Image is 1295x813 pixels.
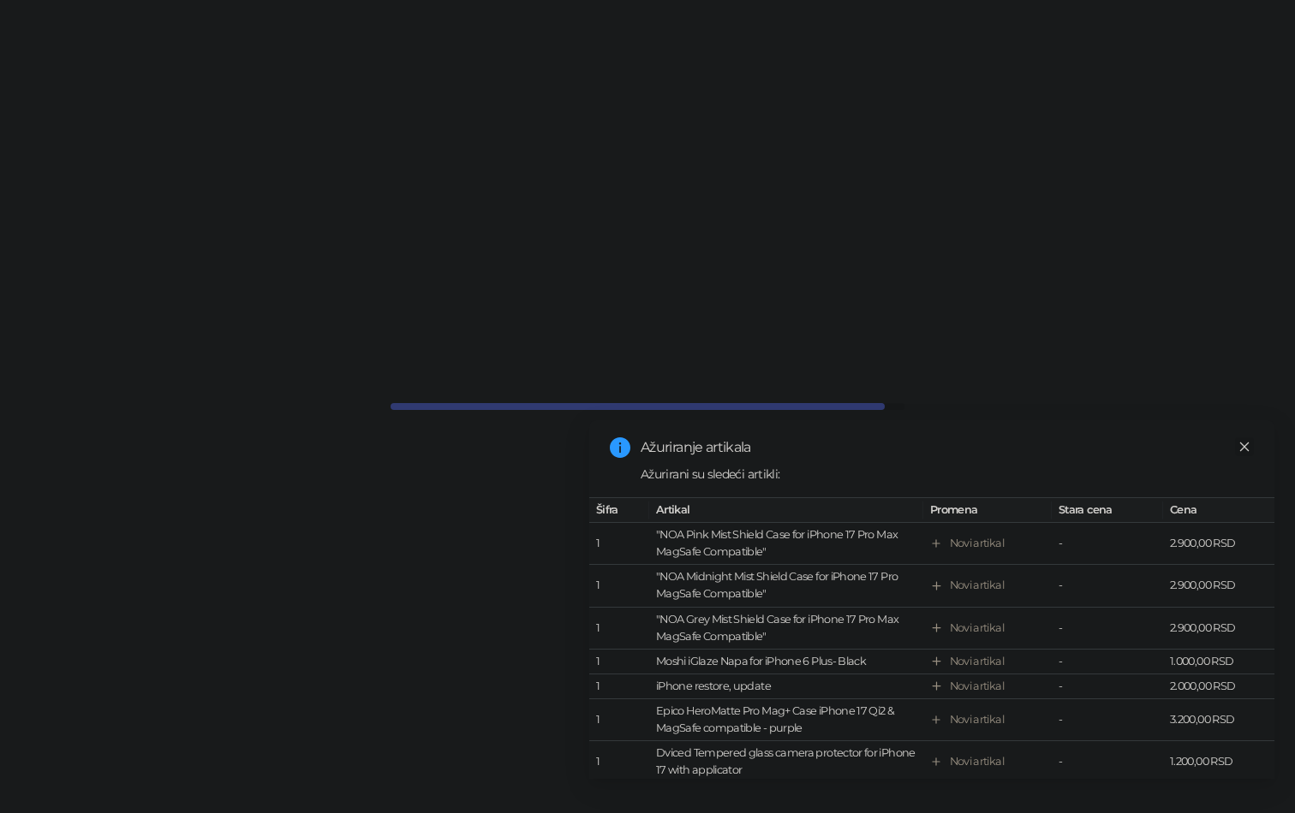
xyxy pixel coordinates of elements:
div: Novi artikal [950,753,1004,770]
td: "NOA Grey Mist Shield Case for iPhone 17 Pro Max MagSafe Compatible" [649,607,923,649]
div: Novi artikal [950,619,1004,636]
td: 1 [589,674,649,699]
td: - [1052,565,1163,607]
td: 2.900,00 RSD [1163,565,1274,607]
span: info-circle [610,437,630,458]
td: 1 [589,699,649,741]
span: close [1238,441,1250,453]
td: iPhone restore, update [649,674,923,699]
th: Stara cena [1052,498,1163,523]
div: Novi artikal [950,711,1004,728]
td: 1.000,00 RSD [1163,650,1274,674]
th: Promena [923,498,1052,523]
div: Novi artikal [950,653,1004,670]
td: - [1052,650,1163,674]
td: - [1052,674,1163,699]
td: 2.000,00 RSD [1163,674,1274,699]
th: Šifra [589,498,649,523]
td: - [1052,607,1163,649]
td: "NOA Pink Mist Shield Case for iPhone 17 Pro Max MagSafe Compatible" [649,523,923,565]
a: Close [1235,437,1254,456]
div: Novi artikal [950,678,1004,695]
td: 2.900,00 RSD [1163,607,1274,649]
td: - [1052,523,1163,565]
th: Cena [1163,498,1274,523]
td: 1.200,00 RSD [1163,741,1274,783]
td: 1 [589,565,649,607]
td: Dviced Tempered glass camera protector for iPhone 17 with applicator [649,741,923,783]
td: - [1052,699,1163,741]
td: "NOA Midnight Mist Shield Case for iPhone 17 Pro MagSafe Compatible" [649,565,923,607]
td: 1 [589,741,649,783]
div: Ažuriranje artikala [641,437,1254,458]
div: Novi artikal [950,535,1004,552]
td: Epico HeroMatte Pro Mag+ Case iPhone 17 Qi2 & MagSafe compatible - purple [649,699,923,741]
td: 2.900,00 RSD [1163,523,1274,565]
td: - [1052,741,1163,783]
td: 1 [589,650,649,674]
td: Moshi iGlaze Napa for iPhone 6 Plus- Black [649,650,923,674]
td: 3.200,00 RSD [1163,699,1274,741]
th: Artikal [649,498,923,523]
td: 1 [589,523,649,565]
div: Ažurirani su sledeći artikli: [641,465,1254,484]
td: 1 [589,607,649,649]
div: Novi artikal [950,577,1004,594]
